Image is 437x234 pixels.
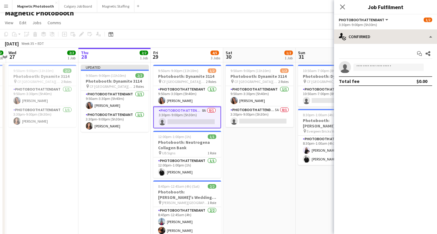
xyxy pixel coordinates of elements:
span: Jobs [32,20,41,25]
app-card-role: Photobooth Attendant8A0/13:30pm-9:00pm (5h30m) [153,107,221,128]
span: 29 [152,53,158,60]
span: CF [GEOGRAPHIC_DATA][PERSON_NAME] [162,79,206,84]
h3: Photobooth: [PERSON_NAME] & [PERSON_NAME]'s Wedding 2881 [298,118,366,129]
a: Jobs [30,19,44,27]
span: Wed [8,50,16,55]
span: 2/2 [63,68,71,73]
span: View [5,20,13,25]
div: 3:30pm-9:00pm (5h30m) [339,22,432,27]
span: Edit [19,20,26,25]
h3: Photobooth: Dynamite 3114 [226,74,293,79]
a: Comms [45,19,64,27]
span: 2/2 [135,73,144,78]
h3: Photobooth: Dynamite 3114 [298,74,366,79]
button: Photobooth Attendant [339,18,389,22]
app-card-role: Photobooth Attendant1/19:50am-3:30pm (5h40m)[PERSON_NAME] [153,86,221,107]
app-card-role: Photobooth Attendant1/13:30pm-9:00pm (5h30m)[PERSON_NAME] [81,111,149,132]
button: Calgary Job Board [59,0,97,12]
span: 9:50am-9:00pm (11h10m) [86,73,126,78]
app-card-role: Photobooth Attendant1/19:50am-3:30pm (5h40m)[PERSON_NAME] [8,86,76,107]
h3: Photobooth: Dynamite 3114 [153,74,221,79]
span: Evergeen Bricks Works [307,129,341,133]
div: EDT [38,41,44,46]
div: 3 Jobs [211,56,220,60]
div: Confirmed [334,29,437,44]
h1: Magnetic Photobooth [5,8,74,18]
app-card-role: Photobooth Attendant1/19:50am-3:30pm (5h40m)[PERSON_NAME] [81,91,149,111]
div: Total fee [339,78,359,84]
span: [PERSON_NAME][GEOGRAPHIC_DATA] [162,200,207,205]
span: 28 [80,53,88,60]
div: Updated [81,65,149,70]
app-card-role: Photobooth Attendant1/13:30pm-9:00pm (5h30m)[PERSON_NAME] [8,107,76,127]
app-job-card: 9:50am-9:00pm (11h10m)1/2Photobooth: Dynamite 3114 CF [GEOGRAPHIC_DATA][PERSON_NAME]2 RolesPhotob... [153,65,221,128]
span: 30 [225,53,232,60]
div: $0.00 [416,78,427,84]
span: 27 [8,53,16,60]
div: [DATE] [5,41,19,47]
span: 12:00pm-1:00pm (1h) [158,134,191,139]
h3: Photobooth: Dynamite 3114 [81,78,149,84]
span: 2/2 [67,51,76,55]
span: Photobooth Attendant [339,18,384,22]
span: 9:50am-9:00pm (11h10m) [158,68,198,73]
app-job-card: 10:50am-7:00pm (8h10m)0/1Photobooth: Dynamite 3114 CF [GEOGRAPHIC_DATA][PERSON_NAME]1 RolePhotobo... [298,65,366,107]
button: Magnetic Staffing [97,0,134,12]
span: CF [GEOGRAPHIC_DATA][PERSON_NAME] [17,79,61,84]
span: Fri [153,50,158,55]
app-job-card: 9:50am-9:00pm (11h10m)1/2Photobooth: Dynamite 3114 CF [GEOGRAPHIC_DATA][PERSON_NAME]2 RolesPhotob... [226,65,293,127]
span: 2 Roles [61,79,71,84]
h3: Photobooth: Dynamite 3114 [8,74,76,79]
span: 1/2 [284,51,293,55]
span: 8:30pm-1:00am (4h30m) (Mon) [303,113,351,117]
span: 2 Roles [134,84,144,89]
app-job-card: Updated9:50am-9:00pm (11h10m)2/2Photobooth: Dynamite 3114 CF [GEOGRAPHIC_DATA][PERSON_NAME]2 Role... [81,65,149,132]
app-card-role: Photobooth Attendant1/19:50am-3:30pm (5h40m)[PERSON_NAME] [226,86,293,107]
h3: Photobooth: [PERSON_NAME]'s Wedding (3134) [153,189,221,200]
app-job-card: 9:50am-9:00pm (11h10m)2/2Photobooth: Dynamite 3114 CF [GEOGRAPHIC_DATA][PERSON_NAME]2 RolesPhotob... [8,65,76,127]
span: CF [GEOGRAPHIC_DATA][PERSON_NAME] [90,84,134,89]
div: 1 Job [140,56,148,60]
span: 2/2 [140,51,148,55]
h3: Job Fulfilment [334,3,437,11]
span: Sat [226,50,232,55]
div: 1 Job [285,56,293,60]
h3: Photobooth: Neutrogena Collagen Bank [153,140,221,150]
span: Comms [48,20,61,25]
span: 1/1 [208,134,216,139]
app-card-role: Photobooth Attendant2/28:30pm-1:00am (4h30m)[PERSON_NAME][PERSON_NAME] [298,136,366,165]
a: Edit [17,19,29,27]
span: 1 Role [207,151,216,155]
app-card-role: Photobooth Attendant1/112:00pm-1:00pm (1h)[PERSON_NAME] [153,157,221,178]
span: UB Signs [162,151,175,155]
button: Magnetic Photobooth [12,0,59,12]
span: 10:50am-7:00pm (8h10m) [303,68,343,73]
span: CF [GEOGRAPHIC_DATA][PERSON_NAME] [307,79,352,84]
span: Thu [81,50,88,55]
span: 9:50am-9:00pm (11h10m) [230,68,271,73]
app-job-card: 8:30pm-1:00am (4h30m) (Mon)2/2Photobooth: [PERSON_NAME] & [PERSON_NAME]'s Wedding 2881 Evergeen B... [298,109,366,165]
app-card-role: Photobooth Attendant7A0/110:50am-7:00pm (8h10m) [298,86,366,107]
span: 2/2 [208,184,216,189]
app-job-card: 12:00pm-1:00pm (1h)1/1Photobooth: Neutrogena Collagen Bank UB Signs1 RolePhotobooth Attendant1/11... [153,131,221,178]
span: 8:45pm-12:45am (4h) (Sat) [158,184,200,189]
span: 2 Roles [206,79,216,84]
span: 4/5 [210,51,219,55]
span: Sun [298,50,305,55]
span: 1/2 [208,68,216,73]
span: 1 Role [207,200,216,205]
span: 1/2 [424,18,432,22]
span: 2 Roles [278,79,289,84]
app-card-role: Photobooth Attendant5A0/13:30pm-9:00pm (5h30m) [226,107,293,127]
span: CF [GEOGRAPHIC_DATA][PERSON_NAME] [234,79,278,84]
span: 9:50am-9:00pm (11h10m) [13,68,54,73]
span: 31 [297,53,305,60]
a: View [2,19,16,27]
span: 1/2 [280,68,289,73]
